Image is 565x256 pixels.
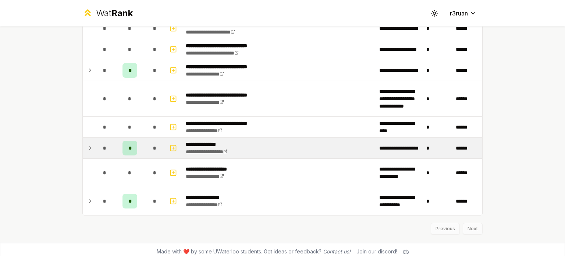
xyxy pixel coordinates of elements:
button: r3ruan [444,7,483,20]
div: Join our discord! [356,248,397,255]
a: WatRank [82,7,133,19]
div: Wat [96,7,133,19]
span: Rank [111,8,133,18]
a: Contact us! [323,248,351,255]
span: r3ruan [450,9,468,18]
span: Made with ❤️ by some UWaterloo students. Got ideas or feedback? [157,248,351,255]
